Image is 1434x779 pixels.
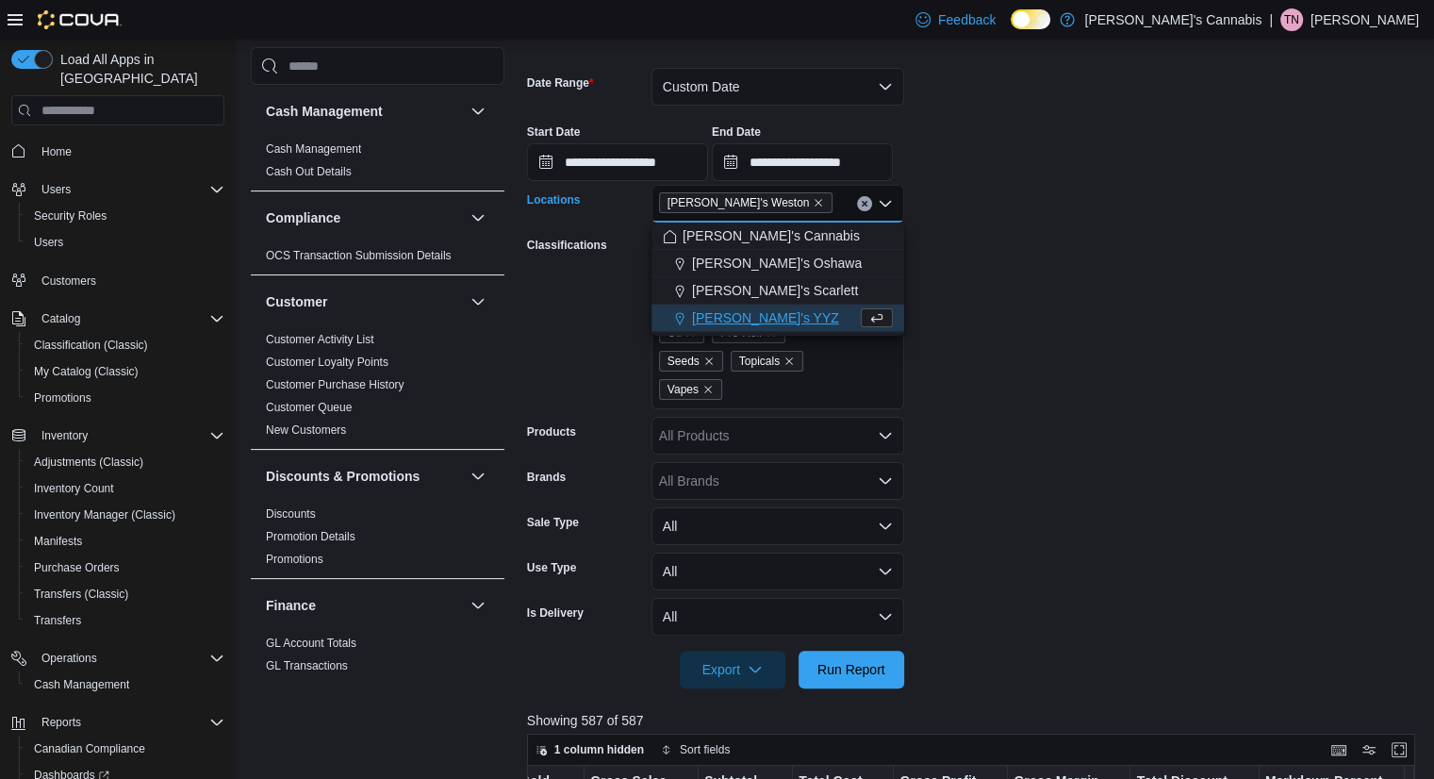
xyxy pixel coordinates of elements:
[19,229,232,256] button: Users
[703,356,715,367] button: Remove Seeds from selection in this group
[26,451,151,473] a: Adjustments (Classic)
[266,658,348,673] span: GL Transactions
[19,358,232,385] button: My Catalog (Classic)
[651,223,904,250] button: [PERSON_NAME]'s Cannabis
[266,165,352,178] a: Cash Out Details
[4,423,232,449] button: Inventory
[739,352,780,371] span: Topicals
[266,292,327,311] h3: Customer
[554,742,644,757] span: 1 column hidden
[857,196,872,211] button: Clear input
[26,583,136,605] a: Transfers (Classic)
[266,378,404,391] a: Customer Purchase History
[527,470,566,485] label: Brands
[26,673,224,696] span: Cash Management
[19,607,232,634] button: Transfers
[1084,8,1261,31] p: [PERSON_NAME]'s Cannabis
[34,208,107,224] span: Security Roles
[651,250,904,277] button: [PERSON_NAME]'s Oshawa
[34,235,63,250] span: Users
[467,290,489,313] button: Customer
[34,269,224,292] span: Customers
[4,709,232,736] button: Reports
[659,379,722,400] span: Vapes
[1011,9,1050,29] input: Dark Mode
[266,506,316,522] span: Discounts
[26,738,153,760] a: Canadian Compliance
[4,306,232,332] button: Catalog
[266,248,452,263] span: OCS Transaction Submission Details
[26,205,224,227] span: Security Roles
[266,208,340,227] h3: Compliance
[651,223,904,332] div: Choose from the following options
[668,193,810,212] span: [PERSON_NAME]'s Weston
[34,481,114,496] span: Inventory Count
[41,651,97,666] span: Operations
[692,281,858,300] span: [PERSON_NAME]'s Scarlett
[26,556,127,579] a: Purchase Orders
[26,334,156,356] a: Classification (Classic)
[1310,8,1419,31] p: [PERSON_NAME]
[34,270,104,292] a: Customers
[266,637,356,650] a: GL Account Totals
[26,530,90,553] a: Manifests
[783,356,795,367] button: Remove Topicals from selection in this group
[266,401,352,414] a: Customer Queue
[19,736,232,762] button: Canadian Compliance
[4,645,232,671] button: Operations
[1280,8,1303,31] div: Tiffany Neilan
[26,738,224,760] span: Canadian Compliance
[712,143,893,181] input: Press the down key to open a popover containing a calendar.
[26,583,224,605] span: Transfers (Classic)
[680,742,730,757] span: Sort fields
[651,68,904,106] button: Custom Date
[1388,738,1410,761] button: Enter fullscreen
[26,504,224,526] span: Inventory Manager (Classic)
[266,102,383,121] h3: Cash Management
[26,451,224,473] span: Adjustments (Classic)
[34,364,139,379] span: My Catalog (Classic)
[908,1,1003,39] a: Feedback
[266,355,388,370] span: Customer Loyalty Points
[653,738,737,761] button: Sort fields
[680,651,785,688] button: Export
[38,10,122,29] img: Cova
[26,231,224,254] span: Users
[19,502,232,528] button: Inventory Manager (Classic)
[41,428,88,443] span: Inventory
[266,141,361,157] span: Cash Management
[878,428,893,443] button: Open list of options
[878,473,893,489] button: Open list of options
[26,387,224,409] span: Promotions
[527,711,1425,730] p: Showing 587 of 587
[266,332,374,347] span: Customer Activity List
[19,203,232,229] button: Security Roles
[34,677,129,692] span: Cash Management
[799,651,904,688] button: Run Report
[266,507,316,521] a: Discounts
[41,311,80,326] span: Catalog
[34,178,78,201] button: Users
[467,207,489,229] button: Compliance
[19,449,232,475] button: Adjustments (Classic)
[34,141,79,163] a: Home
[467,465,489,488] button: Discounts & Promotions
[266,553,323,566] a: Promotions
[817,660,885,679] span: Run Report
[19,475,232,502] button: Inventory Count
[692,308,839,327] span: [PERSON_NAME]'s YYZ
[26,609,224,632] span: Transfers
[651,507,904,545] button: All
[266,249,452,262] a: OCS Transaction Submission Details
[34,507,175,522] span: Inventory Manager (Classic)
[34,613,81,628] span: Transfers
[19,385,232,411] button: Promotions
[26,205,114,227] a: Security Roles
[53,50,224,88] span: Load All Apps in [GEOGRAPHIC_DATA]
[4,176,232,203] button: Users
[41,144,72,159] span: Home
[692,254,862,273] span: [PERSON_NAME]'s Oshawa
[34,338,148,353] span: Classification (Classic)
[266,530,355,543] a: Promotion Details
[702,384,714,395] button: Remove Vapes from selection in this group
